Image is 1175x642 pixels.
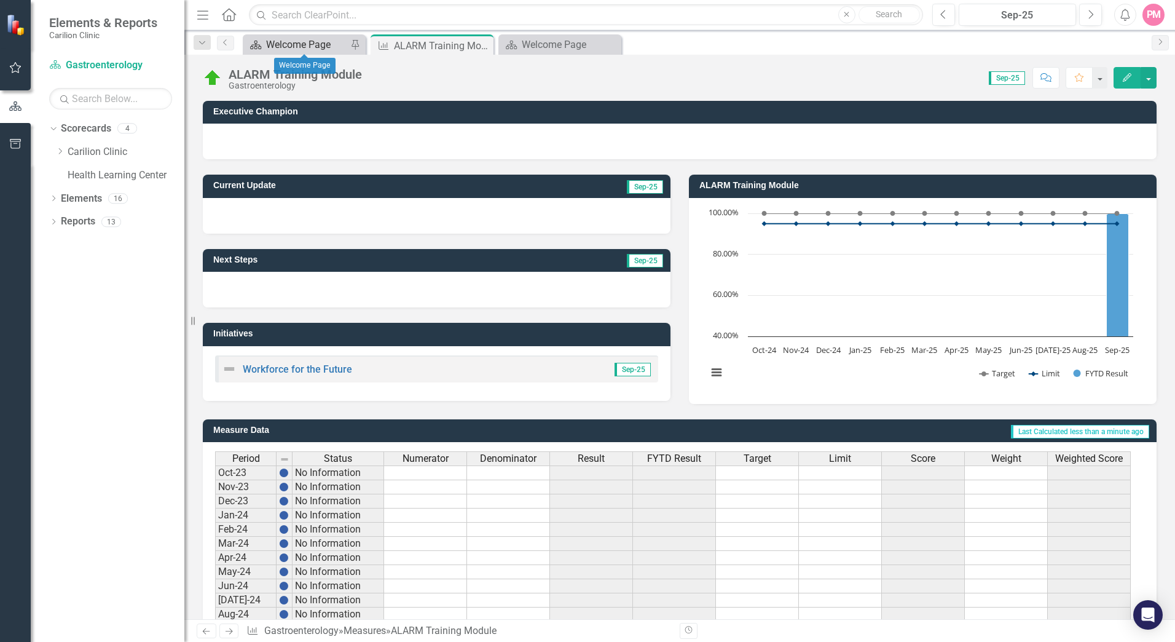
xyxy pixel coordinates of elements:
[989,71,1025,85] span: Sep-25
[61,192,102,206] a: Elements
[1019,221,1024,226] path: Jun-25, 95. Limit.
[61,215,95,229] a: Reports
[279,595,289,605] img: BgCOk07PiH71IgAAAABJRU5ErkJggg==
[215,565,277,579] td: May-24
[752,344,777,355] text: Oct-24
[578,453,605,464] span: Result
[279,567,289,577] img: BgCOk07PiH71IgAAAABJRU5ErkJggg==
[986,211,991,216] path: May-25, 100. Target.
[922,211,927,216] path: Mar-25, 100. Target.
[213,107,1150,116] h3: Executive Champion
[701,207,1139,392] svg: Interactive chart
[1051,211,1056,216] path: Jul-25, 100. Target.
[279,510,289,520] img: BgCOk07PiH71IgAAAABJRU5ErkJggg==
[293,537,384,551] td: No Information
[980,368,1016,379] button: Show Target
[213,255,458,264] h3: Next Steps
[213,426,482,435] h3: Measure Data
[279,496,289,506] img: BgCOk07PiH71IgAAAABJRU5ErkJggg==
[68,145,184,159] a: Carilion Clinic
[744,453,771,464] span: Target
[49,58,172,73] a: Gastroenterology
[117,124,137,134] div: 4
[293,579,384,593] td: No Information
[1011,425,1149,438] span: Last Calculated less than a minute ago
[1035,344,1071,355] text: [DATE]-25
[627,254,663,267] span: Sep-25
[708,364,725,381] button: View chart menu, Chart
[783,344,809,355] text: Nov-24
[391,625,497,636] div: ALARM Training Module
[279,609,289,619] img: BgCOk07PiH71IgAAAABJRU5ErkJggg==
[293,494,384,509] td: No Information
[215,494,277,509] td: Dec-23
[293,551,384,565] td: No Information
[1107,213,1129,336] path: Sep-25, 100. FYTD Result.
[480,453,536,464] span: Denominator
[1074,368,1129,379] button: Show FYTD Result
[816,344,841,355] text: Dec-24
[762,211,767,216] path: Oct-24, 100. Target.
[403,453,449,464] span: Numerator
[293,593,384,608] td: No Information
[829,453,851,464] span: Limit
[222,362,237,376] img: Not Defined
[266,37,347,52] div: Welcome Page
[859,6,920,23] button: Search
[279,539,289,549] img: BgCOk07PiH71IgAAAABJRU5ErkJggg==
[762,211,1120,216] g: Target, series 1 of 3. Line with 12 data points.
[108,193,128,204] div: 16
[279,553,289,563] img: BgCOk07PiH71IgAAAABJRU5ErkJggg==
[959,4,1076,26] button: Sep-25
[1029,368,1060,379] button: Show Limit
[293,565,384,579] td: No Information
[713,288,739,299] text: 60.00%
[246,624,670,638] div: » »
[293,466,384,480] td: No Information
[6,14,28,36] img: ClearPoint Strategy
[49,30,157,40] small: Carilion Clinic
[911,344,937,355] text: Mar-25
[713,248,739,259] text: 80.00%
[922,221,927,226] path: Mar-25, 95. Limit.
[1083,221,1088,226] path: Aug-25, 95. Limit.
[293,509,384,523] td: No Information
[49,15,157,30] span: Elements & Reports
[986,221,991,226] path: May-25, 95. Limit.
[279,468,289,478] img: BgCOk07PiH71IgAAAABJRU5ErkJggg==
[293,523,384,537] td: No Information
[344,625,386,636] a: Measures
[246,37,347,52] a: Welcome Page
[274,58,336,74] div: Welcome Page
[215,509,277,523] td: Jan-24
[701,207,1144,392] div: Chart. Highcharts interactive chart.
[243,363,352,375] a: Workforce for the Future
[293,608,384,622] td: No Information
[215,551,277,565] td: Apr-24
[699,181,1150,190] h3: ALARM Training Module
[215,480,277,494] td: Nov-23
[880,344,905,355] text: Feb-25
[232,453,260,464] span: Period
[945,344,969,355] text: Apr-25
[954,221,959,226] path: Apr-25, 95. Limit.
[890,221,895,226] path: Feb-25, 95. Limit.
[627,180,663,194] span: Sep-25
[954,211,959,216] path: Apr-25, 100. Target.
[293,480,384,494] td: No Information
[215,537,277,551] td: Mar-24
[1105,344,1130,355] text: Sep-25
[213,329,664,338] h3: Initiatives
[229,81,362,90] div: Gastroenterology
[963,8,1072,23] div: Sep-25
[890,211,895,216] path: Feb-25, 100. Target.
[101,216,121,227] div: 13
[1008,344,1032,355] text: Jun-25
[647,453,701,464] span: FYTD Result
[848,344,871,355] text: Jan-25
[794,211,799,216] path: Nov-24, 100. Target.
[279,581,289,591] img: BgCOk07PiH71IgAAAABJRU5ErkJggg==
[1142,4,1165,26] button: PM
[49,88,172,109] input: Search Below...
